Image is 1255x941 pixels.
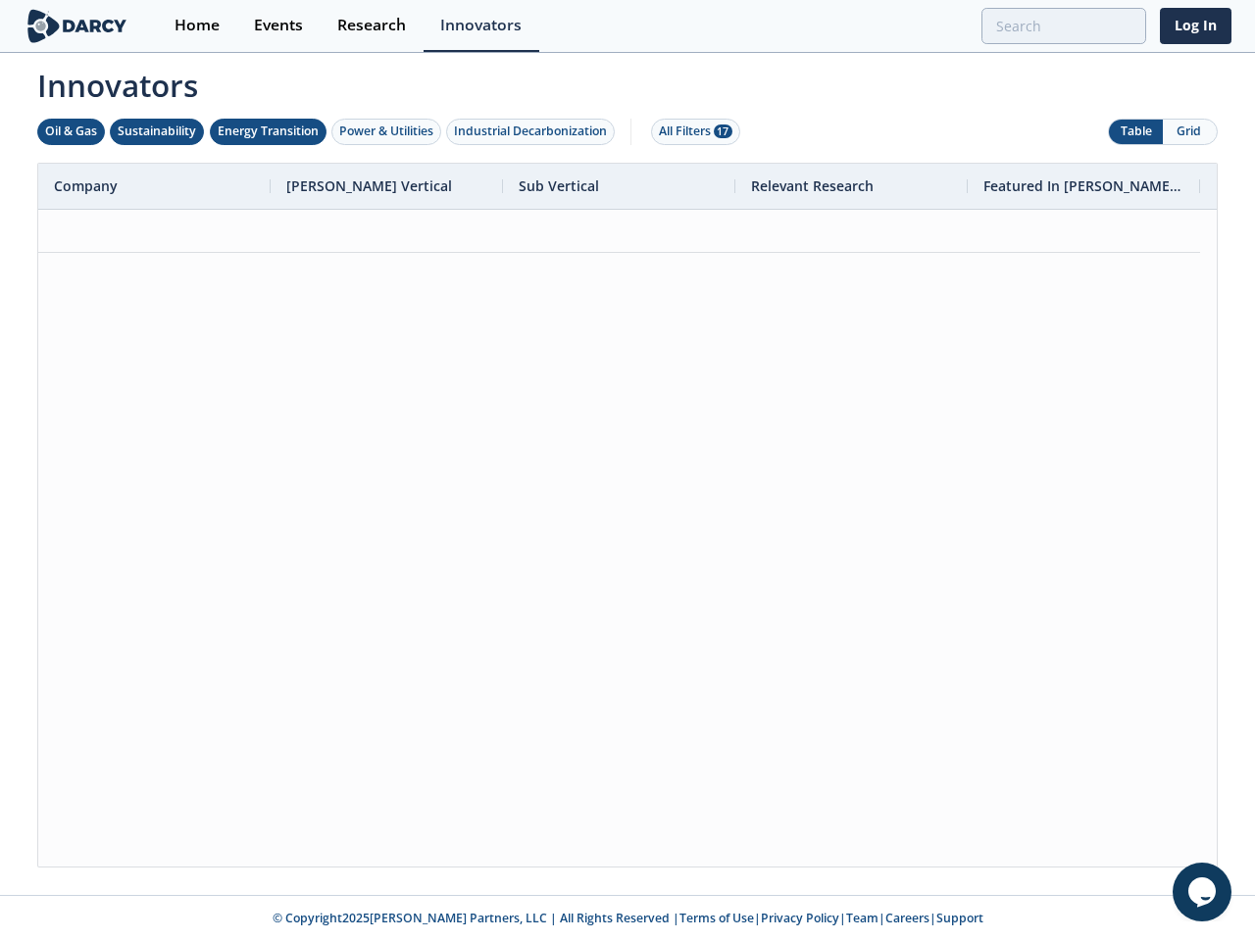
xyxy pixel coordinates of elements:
span: Company [54,176,118,195]
button: All Filters 17 [651,119,740,145]
a: Careers [885,910,929,926]
button: Sustainability [110,119,204,145]
button: Grid [1163,120,1217,144]
a: Log In [1160,8,1231,44]
div: Events [254,18,303,33]
iframe: chat widget [1173,863,1235,921]
span: Sub Vertical [519,176,599,195]
a: Team [846,910,878,926]
div: Home [175,18,220,33]
div: Research [337,18,406,33]
button: Industrial Decarbonization [446,119,615,145]
div: All Filters [659,123,732,140]
span: [PERSON_NAME] Vertical [286,176,452,195]
a: Privacy Policy [761,910,839,926]
button: Oil & Gas [37,119,105,145]
div: Industrial Decarbonization [454,123,607,140]
span: 17 [714,124,732,138]
div: Innovators [440,18,522,33]
div: Oil & Gas [45,123,97,140]
span: Featured In [PERSON_NAME] Live [983,176,1184,195]
span: Relevant Research [751,176,874,195]
button: Energy Transition [210,119,326,145]
a: Support [936,910,983,926]
img: logo-wide.svg [24,9,130,43]
button: Table [1109,120,1163,144]
span: Innovators [24,55,1231,108]
a: Terms of Use [679,910,754,926]
div: Power & Utilities [339,123,433,140]
input: Advanced Search [981,8,1146,44]
p: © Copyright 2025 [PERSON_NAME] Partners, LLC | All Rights Reserved | | | | | [27,910,1228,927]
div: Energy Transition [218,123,319,140]
div: Sustainability [118,123,196,140]
button: Power & Utilities [331,119,441,145]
